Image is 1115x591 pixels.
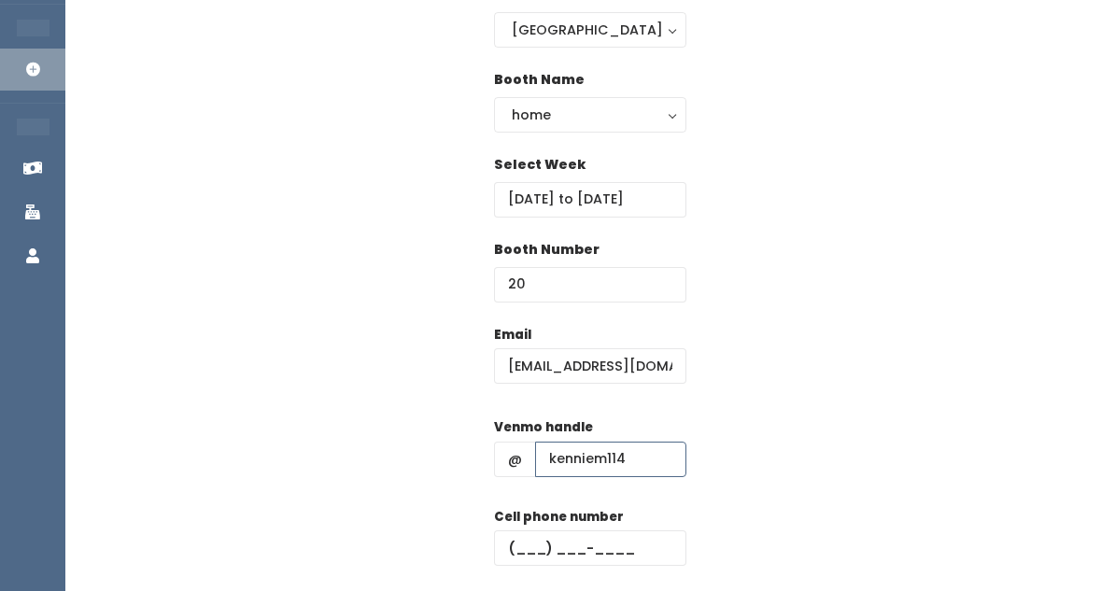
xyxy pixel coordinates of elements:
label: Booth Number [494,240,600,260]
button: home [494,97,686,133]
label: Booth Name [494,70,585,90]
span: @ [494,442,536,477]
label: Select Week [494,155,586,175]
div: [GEOGRAPHIC_DATA] [512,20,669,40]
input: Select week [494,182,686,218]
label: Cell phone number [494,508,624,527]
label: Venmo handle [494,418,593,437]
label: Email [494,326,531,345]
div: home [512,105,669,125]
input: Booth Number [494,267,686,303]
button: [GEOGRAPHIC_DATA] [494,12,686,48]
input: @ . [494,348,686,384]
input: (___) ___-____ [494,530,686,566]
